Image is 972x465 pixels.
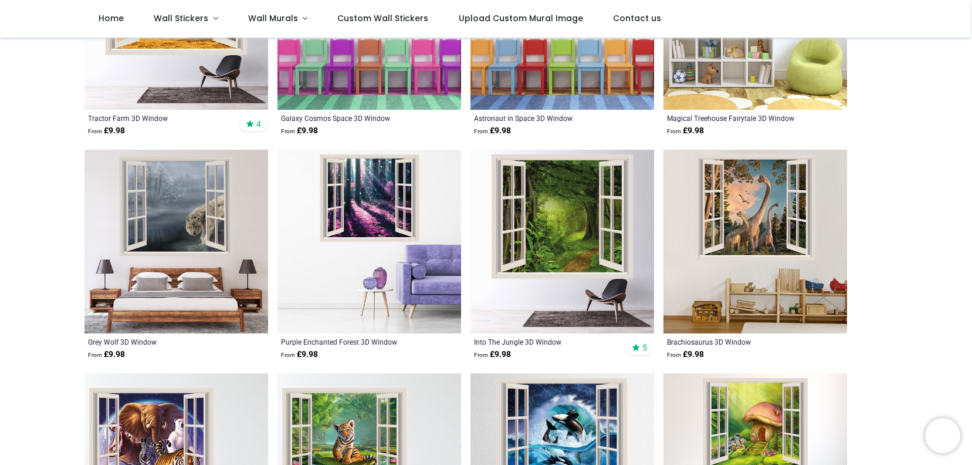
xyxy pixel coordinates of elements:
span: Home [99,12,124,24]
span: From [667,128,681,134]
span: Wall Murals [248,12,298,24]
span: Contact us [613,12,661,24]
span: Wall Stickers [154,12,208,24]
span: From [474,352,488,358]
strong: £ 9.98 [474,125,511,137]
img: Into The Jungle 3D Window Wall Sticker [470,150,654,333]
img: Purple Enchanted Forest 3D Window Wall Sticker [277,150,461,333]
strong: £ 9.98 [88,349,125,360]
a: Into The Jungle 3D Window [474,337,615,346]
strong: £ 9.98 [281,349,318,360]
a: Grey Wolf 3D Window [88,337,229,346]
strong: £ 9.98 [667,349,704,360]
img: Brachiosaurus 3D Window Wall Sticker [663,150,847,333]
a: Purple Enchanted Forest 3D Window [281,337,422,346]
span: From [88,352,102,358]
span: 4 [256,119,261,129]
a: Magical Treehouse Fairytale 3D Window [667,113,808,123]
strong: £ 9.98 [88,125,125,137]
span: 5 [642,342,647,353]
strong: £ 9.98 [281,125,318,137]
span: Custom Wall Stickers [337,12,428,24]
span: From [281,128,295,134]
span: From [667,352,681,358]
strong: £ 9.98 [667,125,704,137]
img: Grey Wolf 3D Window Wall Sticker [84,150,268,333]
a: Tractor Farm 3D Window [88,113,229,123]
a: Galaxy Cosmos Space 3D Window [281,113,422,123]
a: Brachiosaurus 3D Window [667,337,808,346]
span: Upload Custom Mural Image [459,12,583,24]
span: From [281,352,295,358]
strong: £ 9.98 [474,349,511,360]
a: Astronaut in Space 3D Window [474,113,615,123]
iframe: Brevo live chat [925,418,960,453]
span: From [474,128,488,134]
span: From [88,128,102,134]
